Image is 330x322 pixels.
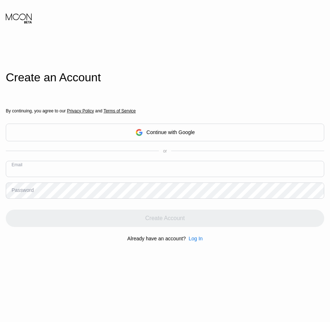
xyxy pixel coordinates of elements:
div: Create an Account [6,71,324,84]
span: Privacy Policy [67,108,94,113]
div: Continue with Google [6,124,324,141]
div: Email [12,162,22,167]
div: Log In [186,236,203,241]
span: Terms of Service [104,108,136,113]
span: and [94,108,104,113]
div: By continuing, you agree to our [6,108,324,113]
div: or [163,149,167,154]
div: Already have an account? [127,236,186,241]
div: Password [12,187,34,193]
div: Log In [188,236,203,241]
div: Continue with Google [147,129,195,135]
